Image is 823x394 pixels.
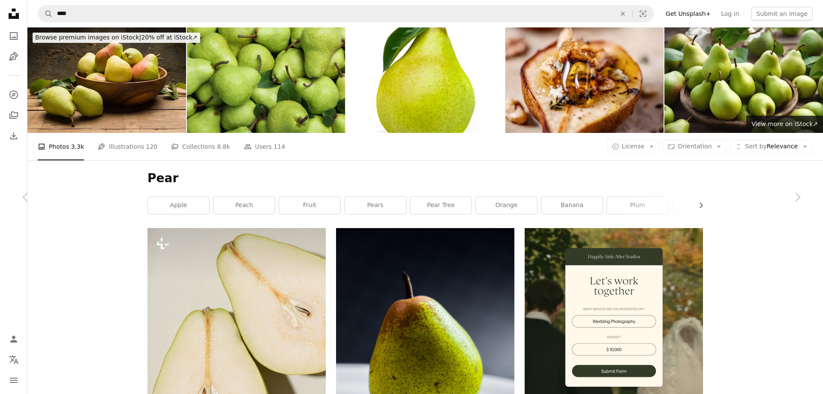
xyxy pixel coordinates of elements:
span: Browse premium images on iStock | [35,34,141,41]
a: View more on iStock↗ [746,116,823,133]
span: 120 [146,142,158,151]
button: scroll list to the right [693,197,703,214]
span: Relevance [745,142,798,151]
a: Download History [5,127,22,144]
button: Search Unsplash [38,6,53,22]
a: Collections [5,107,22,124]
a: pears [345,197,406,214]
span: Sort by [745,143,766,150]
a: plum [607,197,668,214]
a: peach [213,197,275,214]
span: 8.8k [217,142,230,151]
a: banana [541,197,603,214]
img: green pears are in bowl on wooden surface with other fruit [664,27,823,133]
a: mango [673,197,734,214]
div: 20% off at iStock ↗ [33,33,200,43]
a: orange [476,197,537,214]
button: Menu [5,372,22,389]
a: Illustrations 120 [98,133,157,160]
a: Users 114 [244,133,285,160]
a: Next [772,156,823,238]
a: Collections 8.8k [171,133,230,160]
button: Language [5,351,22,368]
a: Photos [5,27,22,45]
img: Many fresh ripe pears with water drops as background, closeup [187,27,345,133]
a: Log in / Sign up [5,331,22,348]
button: Sort byRelevance [730,140,813,153]
a: Log in [716,7,744,21]
a: pear tree [410,197,472,214]
img: Pear green with Leaf [346,27,505,133]
a: Explore [5,86,22,103]
img: Pears Still life [27,27,186,133]
form: Find visuals sitewide [38,5,654,22]
h1: Pear [147,171,703,186]
span: View more on iStock ↗ [751,120,818,127]
span: Orientation [678,143,712,150]
a: Browse premium images on iStock|20% off at iStock↗ [27,27,205,48]
button: Visual search [633,6,653,22]
a: two pieces of an apple sitting on top of a table [147,358,326,365]
a: fruit [279,197,340,214]
a: green pear fruit [336,358,514,366]
a: Illustrations [5,48,22,65]
button: Clear [613,6,632,22]
a: apple [148,197,209,214]
button: Submit an image [751,7,813,21]
button: License [607,140,660,153]
a: Get Unsplash+ [661,7,716,21]
span: License [622,143,645,150]
button: Orientation [663,140,727,153]
img: Baked Pear with Gorgonzola Cheese [505,27,664,133]
span: 114 [273,142,285,151]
